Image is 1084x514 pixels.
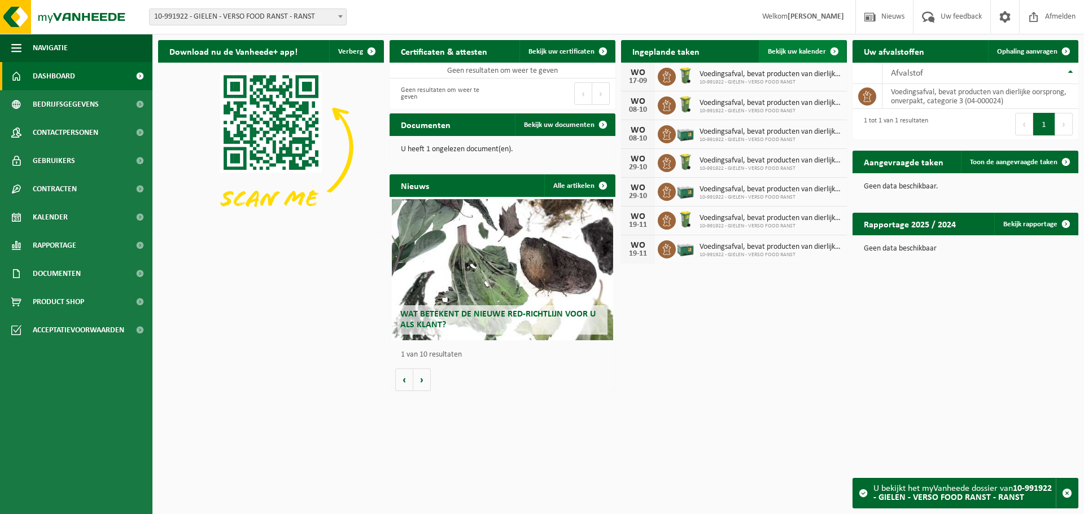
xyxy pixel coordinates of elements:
div: WO [627,212,649,221]
strong: 10-991922 - GIELEN - VERSO FOOD RANST - RANST [873,484,1052,502]
button: Previous [1015,113,1033,135]
div: 29-10 [627,164,649,172]
span: Navigatie [33,34,68,62]
h2: Download nu de Vanheede+ app! [158,40,309,62]
button: 1 [1033,113,1055,135]
h2: Aangevraagde taken [853,151,955,173]
div: U bekijkt het myVanheede dossier van [873,478,1056,508]
a: Wat betekent de nieuwe RED-richtlijn voor u als klant? [392,199,613,340]
span: 10-991922 - GIELEN - VERSO FOOD RANST [700,137,841,143]
div: WO [627,183,649,192]
span: 10-991922 - GIELEN - VERSO FOOD RANST [700,223,841,230]
img: WB-0140-HPE-GN-50 [676,210,695,229]
span: 10-991922 - GIELEN - VERSO FOOD RANST [700,108,841,115]
h2: Documenten [390,113,462,135]
img: PB-LB-0680-HPE-GN-01 [676,124,695,143]
td: Geen resultaten om weer te geven [390,63,615,78]
a: Toon de aangevraagde taken [961,151,1077,173]
span: Afvalstof [891,69,923,78]
a: Bekijk rapportage [994,213,1077,235]
button: Previous [574,82,592,105]
span: Verberg [338,48,363,55]
div: 29-10 [627,192,649,200]
span: Bedrijfsgegevens [33,90,99,118]
h2: Uw afvalstoffen [853,40,936,62]
button: Next [592,82,610,105]
button: Next [1055,113,1073,135]
div: WO [627,241,649,250]
img: WB-0140-HPE-GN-50 [676,66,695,85]
span: 10-991922 - GIELEN - VERSO FOOD RANST - RANST [150,9,346,25]
span: Voedingsafval, bevat producten van dierlijke oorsprong, onverpakt, categorie 3 [700,128,841,137]
button: Vorige [395,368,413,391]
img: WB-0140-HPE-GN-50 [676,95,695,114]
img: Download de VHEPlus App [158,63,384,232]
a: Bekijk uw kalender [759,40,846,63]
span: Product Shop [33,288,84,316]
h2: Ingeplande taken [621,40,711,62]
span: 10-991922 - GIELEN - VERSO FOOD RANST [700,79,841,86]
span: Acceptatievoorwaarden [33,316,124,344]
h2: Certificaten & attesten [390,40,499,62]
div: WO [627,68,649,77]
span: Contracten [33,175,77,203]
a: Bekijk uw documenten [515,113,614,136]
span: 10-991922 - GIELEN - VERSO FOOD RANST - RANST [149,8,347,25]
button: Verberg [329,40,383,63]
p: Geen data beschikbaar [864,245,1067,253]
div: 08-10 [627,106,649,114]
p: Geen data beschikbaar. [864,183,1067,191]
div: 08-10 [627,135,649,143]
span: Wat betekent de nieuwe RED-richtlijn voor u als klant? [400,310,596,330]
div: 1 tot 1 van 1 resultaten [858,112,928,137]
img: PB-LB-0680-HPE-GN-01 [676,239,695,258]
span: Bekijk uw certificaten [528,48,595,55]
span: 10-991922 - GIELEN - VERSO FOOD RANST [700,252,841,258]
span: Voedingsafval, bevat producten van dierlijke oorsprong, onverpakt, categorie 3 [700,156,841,165]
span: Rapportage [33,231,76,260]
p: U heeft 1 ongelezen document(en). [401,146,604,153]
span: Dashboard [33,62,75,90]
div: WO [627,97,649,106]
div: WO [627,126,649,135]
span: Voedingsafval, bevat producten van dierlijke oorsprong, onverpakt, categorie 3 [700,185,841,194]
img: WB-0140-HPE-GN-50 [676,152,695,172]
a: Alle artikelen [544,174,614,197]
span: Contactpersonen [33,118,98,147]
div: 19-11 [627,250,649,258]
span: Ophaling aanvragen [997,48,1057,55]
div: Geen resultaten om weer te geven [395,81,497,106]
div: WO [627,155,649,164]
span: Bekijk uw documenten [524,121,595,129]
strong: [PERSON_NAME] [788,12,844,21]
span: Toon de aangevraagde taken [970,159,1057,166]
button: Volgende [413,368,431,391]
p: 1 van 10 resultaten [401,351,610,359]
a: Bekijk uw certificaten [519,40,614,63]
td: voedingsafval, bevat producten van dierlijke oorsprong, onverpakt, categorie 3 (04-000024) [882,84,1078,109]
span: Gebruikers [33,147,75,175]
span: Kalender [33,203,68,231]
span: Voedingsafval, bevat producten van dierlijke oorsprong, onverpakt, categorie 3 [700,70,841,79]
img: PB-LB-0680-HPE-GN-01 [676,181,695,200]
div: 17-09 [627,77,649,85]
a: Ophaling aanvragen [988,40,1077,63]
span: Bekijk uw kalender [768,48,826,55]
span: Documenten [33,260,81,288]
div: 19-11 [627,221,649,229]
h2: Nieuws [390,174,440,196]
span: Voedingsafval, bevat producten van dierlijke oorsprong, onverpakt, categorie 3 [700,214,841,223]
span: 10-991922 - GIELEN - VERSO FOOD RANST [700,165,841,172]
span: Voedingsafval, bevat producten van dierlijke oorsprong, onverpakt, categorie 3 [700,243,841,252]
span: 10-991922 - GIELEN - VERSO FOOD RANST [700,194,841,201]
span: Voedingsafval, bevat producten van dierlijke oorsprong, onverpakt, categorie 3 [700,99,841,108]
h2: Rapportage 2025 / 2024 [853,213,967,235]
